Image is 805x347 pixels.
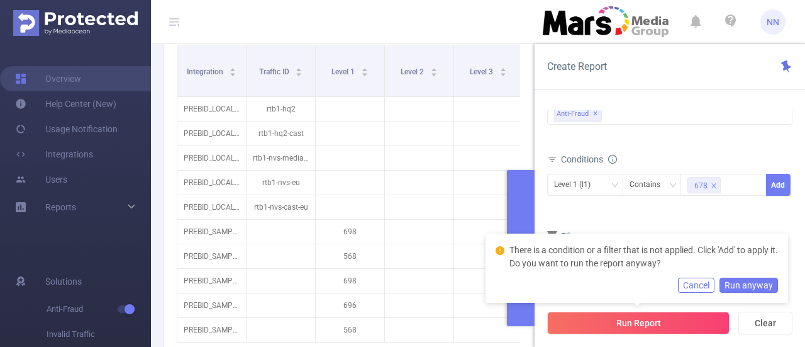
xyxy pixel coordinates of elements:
div: Contains [630,174,669,195]
i: icon: down [669,181,677,190]
span: Traffic ID [259,67,291,76]
span: Level 2 [401,67,426,76]
span: Integration [187,67,225,76]
p: PREBID_SAMPLE [177,318,246,342]
div: Sort [361,66,369,74]
i: icon: down [611,181,619,190]
p: 568 [316,244,384,268]
button: Cancel [678,278,714,293]
p: rtb1-nvs-media-us [247,146,315,170]
a: Overview [15,66,81,91]
span: Level 3 [470,67,495,76]
p: 568 [316,318,384,342]
div: Sort [295,66,303,74]
span: ✕ [593,106,598,122]
i: icon: caret-up [230,66,236,70]
p: There is a condition or a filter that is not applied. Click 'Add' to apply it. Do you want to run... [509,244,778,270]
i: icon: caret-up [430,66,437,70]
a: Usage Notification [15,117,118,142]
p: rtb1-hq2-cast [247,122,315,145]
i: icon: exclamation-circle [496,246,504,255]
span: Invalid Traffic [47,322,151,347]
p: PREBID_SAMPLE [177,293,246,317]
i: icon: close [711,183,717,190]
span: Level 1 [331,67,357,76]
i: icon: caret-up [296,66,303,70]
p: PREBID_SAMPLE [177,244,246,268]
a: Integrations [15,142,93,167]
span: Create Report [547,60,607,72]
div: Sort [229,66,236,74]
i: icon: caret-down [361,71,368,75]
span: Anti-Fraud [554,106,602,122]
span: NN [767,9,779,35]
p: PREBID_LOCAL_CACHE [177,195,246,219]
button: Clear [738,312,792,334]
span: Solutions [45,269,82,294]
div: Sort [499,66,507,74]
p: PREBID_LOCAL_CACHE [177,97,246,121]
button: Run anyway [719,278,778,293]
span: Conditions [561,154,617,164]
p: PREBID_SAMPLE [177,220,246,244]
div: 678 [694,178,708,194]
i: icon: info-circle [608,155,617,164]
i: icon: caret-up [361,66,368,70]
a: Help Center (New) [15,91,116,117]
a: Reports [45,195,76,220]
p: rtb1-hq2 [247,97,315,121]
p: PREBID_SAMPLE [177,269,246,293]
i: icon: caret-down [499,71,506,75]
p: rtb1-nvs-eu [247,171,315,195]
div: Sort [430,66,438,74]
p: 698 [316,269,384,293]
i: icon: caret-up [499,66,506,70]
i: icon: caret-down [296,71,303,75]
p: PREBID_LOCAL_CACHE [177,122,246,145]
a: Users [15,167,67,192]
span: Reports [45,202,76,212]
img: Protected Media [13,10,138,36]
span: Anti-Fraud [47,297,151,322]
i: icon: caret-down [430,71,437,75]
p: rtb1-nvs-cast-eu [247,195,315,219]
span: Filters [547,231,585,241]
button: Add [766,174,791,196]
p: 698 [316,220,384,244]
button: Run Report [547,312,730,334]
li: 678 [687,177,721,193]
p: 696 [316,293,384,317]
i: icon: caret-down [230,71,236,75]
div: Level 1 (l1) [554,174,599,195]
p: PREBID_LOCAL_CACHE [177,171,246,195]
p: PREBID_LOCAL_CACHE [177,146,246,170]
